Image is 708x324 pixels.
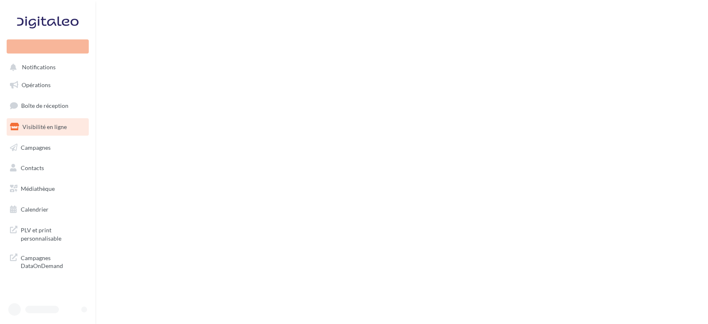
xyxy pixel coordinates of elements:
span: Visibilité en ligne [22,123,67,130]
span: Calendrier [21,206,49,213]
span: Campagnes [21,144,51,151]
span: PLV et print personnalisable [21,224,85,242]
span: Opérations [22,81,51,88]
div: Nouvelle campagne [7,39,89,54]
a: Opérations [5,76,90,94]
a: Campagnes DataOnDemand [5,249,90,273]
a: Boîte de réception [5,97,90,114]
span: Notifications [22,64,56,71]
a: PLV et print personnalisable [5,221,90,246]
span: Contacts [21,164,44,171]
a: Contacts [5,159,90,177]
span: Médiathèque [21,185,55,192]
a: Médiathèque [5,180,90,197]
a: Campagnes [5,139,90,156]
span: Campagnes DataOnDemand [21,252,85,270]
a: Visibilité en ligne [5,118,90,136]
a: Calendrier [5,201,90,218]
span: Boîte de réception [21,102,68,109]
